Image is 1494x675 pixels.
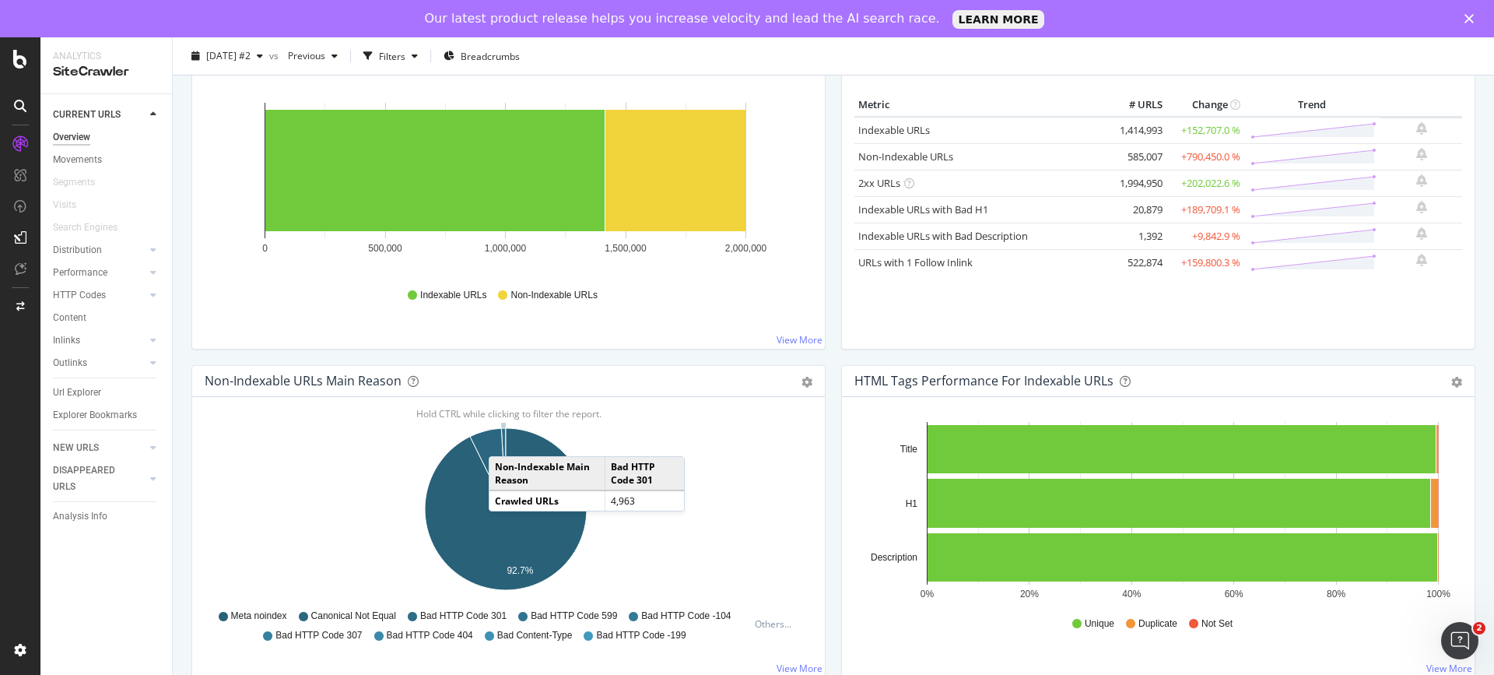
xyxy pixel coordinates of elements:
[461,49,520,62] span: Breadcrumbs
[1464,14,1480,23] div: Close
[205,422,807,603] svg: A chart.
[1166,117,1244,144] td: +152,707.0 %
[1020,589,1039,599] text: 20%
[1416,174,1427,187] div: bell-plus
[1104,93,1166,117] th: # URLS
[596,629,686,642] span: Bad HTTP Code -199
[485,243,527,254] text: 1,000,000
[53,508,161,525] a: Analysis Info
[357,44,424,69] button: Filters
[368,243,402,254] text: 500,000
[206,49,251,62] span: 2025 Aug. 22nd #2
[605,243,647,254] text: 1,500,000
[53,50,160,63] div: Analytics
[755,617,798,631] div: Others...
[53,265,146,281] a: Performance
[1166,249,1244,276] td: +159,800.3 %
[420,610,507,623] span: Bad HTTP Code 301
[53,332,80,349] div: Inlinks
[1104,249,1166,276] td: 522,874
[425,11,940,26] div: Our latest product release helps you increase velocity and lead the AI search race.
[801,377,812,388] div: gear
[1416,227,1427,240] div: bell-plus
[605,490,684,511] td: 4,963
[1166,196,1244,223] td: +189,709.1 %
[53,385,161,401] a: Url Explorer
[53,152,102,168] div: Movements
[1225,589,1243,599] text: 60%
[231,610,287,623] span: Meta noindex
[1166,223,1244,249] td: +9,842.9 %
[507,565,533,576] text: 92.7%
[1166,170,1244,196] td: +202,022.6 %
[282,44,344,69] button: Previous
[1426,589,1450,599] text: 100%
[921,589,935,599] text: 0%
[53,508,107,525] div: Analysis Info
[1166,93,1244,117] th: Change
[489,490,605,511] td: Crawled URLs
[858,229,1028,243] a: Indexable URLs with Bad Description
[1244,93,1380,117] th: Trend
[858,123,930,137] a: Indexable URLs
[53,174,95,191] div: Segments
[510,289,597,302] span: Non-Indexable URLs
[185,44,269,69] button: [DATE] #2
[53,287,106,304] div: HTTP Codes
[311,610,396,623] span: Canonical Not Equal
[906,498,918,509] text: H1
[858,255,973,269] a: URLs with 1 Follow Inlink
[53,220,117,236] div: Search Engines
[497,629,573,642] span: Bad Content-Type
[1104,223,1166,249] td: 1,392
[53,440,99,456] div: NEW URLS
[262,243,268,254] text: 0
[53,152,161,168] a: Movements
[205,93,807,274] svg: A chart.
[1138,617,1177,631] span: Duplicate
[420,289,486,302] span: Indexable URLs
[53,407,137,424] div: Explorer Bookmarks
[53,107,146,123] a: CURRENT URLS
[53,197,76,213] div: Visits
[854,373,1113,388] div: HTML Tags Performance for Indexable URLs
[53,462,146,495] a: DISAPPEARED URLS
[531,610,617,623] span: Bad HTTP Code 599
[1104,196,1166,223] td: 20,879
[900,444,918,455] text: Title
[1166,143,1244,170] td: +790,450.0 %
[1104,170,1166,196] td: 1,994,950
[641,610,731,623] span: Bad HTTP Code -104
[53,440,146,456] a: NEW URLS
[1416,148,1427,160] div: bell-plus
[282,49,325,62] span: Previous
[205,373,402,388] div: Non-Indexable URLs Main Reason
[53,174,110,191] a: Segments
[53,310,86,326] div: Content
[275,629,362,642] span: Bad HTTP Code 307
[1451,377,1462,388] div: gear
[854,422,1457,603] svg: A chart.
[1085,617,1114,631] span: Unique
[854,93,1104,117] th: Metric
[1327,589,1345,599] text: 80%
[269,49,282,62] span: vs
[1426,662,1472,675] a: View More
[53,63,160,81] div: SiteCrawler
[53,287,146,304] a: HTTP Codes
[777,662,822,675] a: View More
[53,310,161,326] a: Content
[53,355,87,371] div: Outlinks
[871,552,917,563] text: Description
[1104,143,1166,170] td: 585,007
[1416,201,1427,213] div: bell-plus
[53,265,107,281] div: Performance
[858,202,988,216] a: Indexable URLs with Bad H1
[1441,622,1478,659] iframe: Intercom live chat
[1122,589,1141,599] text: 40%
[1201,617,1233,631] span: Not Set
[379,49,405,62] div: Filters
